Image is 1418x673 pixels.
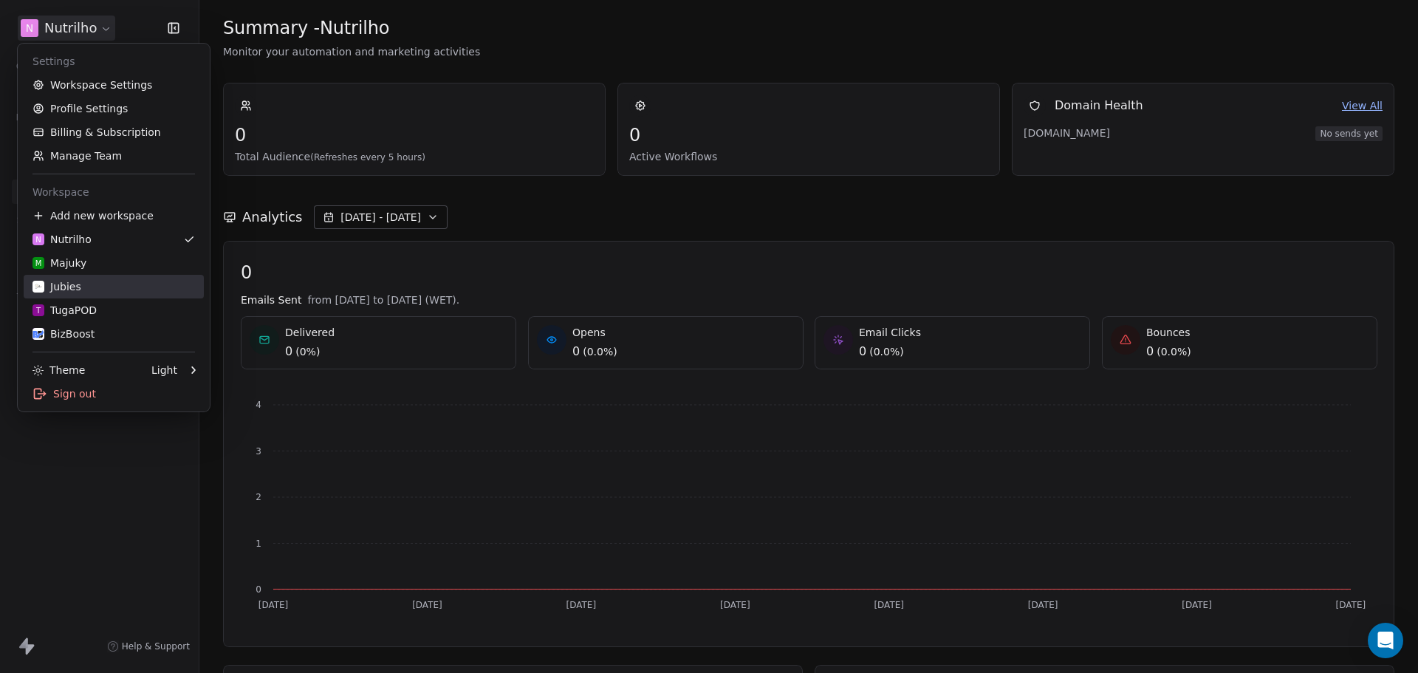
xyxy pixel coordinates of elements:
span: N [35,234,41,245]
div: Settings [24,49,204,73]
img: Favicon%20BizBoost%20v2.jpg [32,328,44,340]
img: Logo%20Jubies.png [32,281,44,293]
img: logo_orange.svg [24,24,35,35]
div: v 4.0.25 [41,24,72,35]
div: Jubies [32,279,81,294]
div: Domínio [78,87,113,97]
div: Workspace [24,180,204,204]
div: Nutrilho [32,232,92,247]
img: tab_domain_overview_orange.svg [61,86,73,98]
div: Palavras-chave [172,87,237,97]
img: tab_keywords_by_traffic_grey.svg [156,86,168,98]
a: Manage Team [24,144,204,168]
div: Light [151,363,177,378]
div: Sign out [24,382,204,406]
span: T [36,305,41,316]
img: website_grey.svg [24,38,35,50]
div: Theme [32,363,85,378]
div: Add new workspace [24,204,204,228]
div: Majuky [32,256,86,270]
div: [PERSON_NAME]: [DOMAIN_NAME] [38,38,211,50]
div: TugaPOD [32,303,97,318]
div: BizBoost [32,327,95,341]
span: M [35,258,42,269]
a: Workspace Settings [24,73,204,97]
a: Profile Settings [24,97,204,120]
a: Billing & Subscription [24,120,204,144]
